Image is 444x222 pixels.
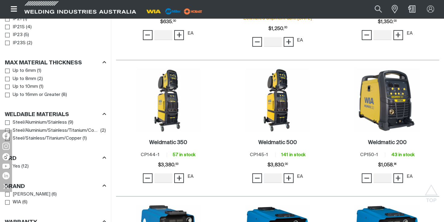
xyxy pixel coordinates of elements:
a: IP23S [5,39,26,47]
span: $635. [160,16,176,28]
div: Price [267,159,288,171]
a: Up to 8mm [5,75,36,83]
span: Steel/Aluminium/Stainless [13,119,67,126]
span: $1,350. [378,16,397,28]
span: − [254,37,260,47]
span: Steel/Aluminium/Stainless/Titanium/Copper [13,127,99,134]
a: Weldmatic 500 [258,139,297,146]
a: IP21 [5,15,22,23]
span: $3,830. [267,159,288,171]
span: ( 6 ) [22,199,27,206]
span: Yes [13,163,20,170]
span: $1,250. [268,23,287,35]
img: Facebook [2,132,10,139]
div: EA [297,37,303,44]
sup: 00 [394,20,397,22]
img: Weldmatic 350 [136,68,200,132]
div: EA [187,173,194,180]
div: Price [378,159,396,171]
span: IP23 [13,32,23,39]
a: Weldmatic 350 [149,139,187,146]
span: 141 in stock [281,153,305,157]
ul: Safety Rating [5,15,106,47]
span: Steel/Stainless/Titanium/Copper [13,135,81,142]
ul: Max Material Thickness [5,67,106,99]
span: ( 1 ) [83,135,87,142]
div: Weldable Materials [5,110,106,119]
img: Weldmatic 200 [355,68,419,132]
span: CP145-1 [250,153,268,157]
span: $1,058. [378,159,396,171]
span: + [286,37,291,47]
a: Shopping cart (0 product(s)) [407,5,417,13]
span: + [395,173,401,183]
span: Up to 6mm [13,67,36,74]
div: EA [297,173,303,180]
img: Instagram [2,143,10,150]
button: Scroll to top [424,184,438,198]
span: + [176,173,182,183]
h3: Weldable Materials [5,111,69,118]
span: Up to 8mm [13,76,36,82]
span: CP144-1 [141,153,159,157]
div: VRD [5,154,106,162]
span: − [364,173,370,183]
div: Max Material Thickness [5,59,106,67]
span: 43 in stock [391,153,414,157]
div: EA [406,30,412,37]
a: Up to 10mm [5,83,38,91]
a: Up to 16mm or Greater [5,91,60,99]
img: YouTube [2,164,10,169]
span: 57 in stock [173,153,195,157]
a: Weldmatic 200 [368,139,406,146]
a: IP21S [5,23,25,31]
sup: 00 [175,163,178,165]
span: WIA [13,199,21,206]
span: ( 8 ) [61,91,67,98]
span: ( 1 ) [39,83,43,90]
sup: 96 [394,163,396,165]
a: Steel/Aluminium/Stainless [5,119,67,127]
a: Up to 6mm [5,67,36,75]
span: ( 1 ) [23,16,27,23]
span: [PERSON_NAME] [13,191,50,198]
span: CP150-1 [360,153,378,157]
span: − [145,30,150,40]
span: ( 4 ) [26,24,32,31]
sup: 00 [285,163,288,165]
span: ( 2 ) [37,76,43,82]
h3: Brand [5,183,25,190]
span: ( 5 ) [24,32,29,39]
span: − [254,173,260,183]
a: WIA [5,198,21,206]
div: EA [406,173,412,180]
span: + [286,173,291,183]
span: ( 1 ) [37,67,41,74]
a: miller [182,9,204,14]
span: ( 2 ) [100,127,106,134]
span: ( 6 ) [52,191,57,198]
span: ( 9 ) [68,119,73,126]
img: LinkedIn [2,172,10,179]
span: Up to 10mm [13,83,38,90]
sup: 00 [284,26,287,29]
a: Steel/Stainless/Titanium/Copper [5,134,81,143]
span: + [395,30,401,40]
ul: Weldable Materials [5,119,106,143]
div: Price [378,16,397,28]
img: miller [182,7,204,16]
span: + [176,30,182,40]
button: Search products [368,2,389,16]
span: − [145,173,150,183]
div: Price [158,159,178,171]
img: hide socials [1,181,11,191]
span: ( 12 ) [21,163,29,170]
div: Brand [5,182,106,190]
span: Up to 16mm or Greater [13,91,60,98]
img: TikTok [2,153,10,160]
a: [PERSON_NAME] [5,190,50,199]
a: IP23 [5,31,23,39]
